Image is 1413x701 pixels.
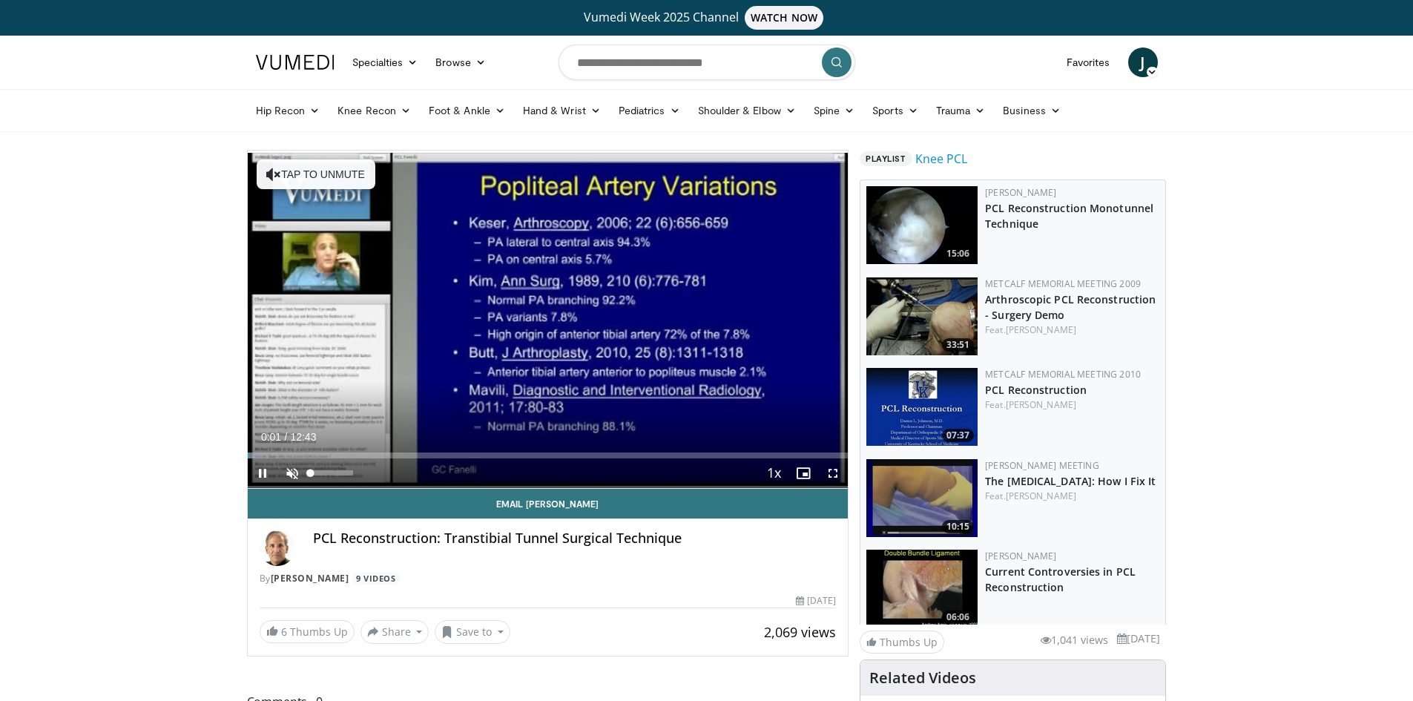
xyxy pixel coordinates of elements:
h4: PCL Reconstruction: Transtibial Tunnel Surgical Technique [313,530,837,547]
a: Knee Recon [329,96,420,125]
a: Thumbs Up [860,631,944,654]
a: Browse [426,47,495,77]
a: Favorites [1058,47,1119,77]
a: Current Controversies in PCL Reconstruction [985,565,1136,594]
div: By [260,572,837,585]
a: J [1128,47,1158,77]
a: 15:06 [866,186,978,264]
span: / [285,431,288,443]
button: Tap to unmute [257,159,375,189]
video-js: Video Player [248,151,849,489]
a: 33:51 [866,277,978,355]
a: 06:06 [866,550,978,628]
span: 15:06 [942,247,974,260]
a: Shoulder & Elbow [689,96,805,125]
div: Feat. [985,398,1159,412]
a: [PERSON_NAME] [985,550,1056,562]
a: Metcalf Memorial Meeting 2010 [985,368,1141,381]
span: WATCH NOW [745,6,823,30]
button: Enable picture-in-picture mode [788,458,818,488]
div: Feat. [985,490,1159,503]
button: Playback Rate [759,458,788,488]
button: Pause [248,458,277,488]
span: 10:15 [942,520,974,533]
a: 6 Thumbs Up [260,620,355,643]
a: Vumedi Week 2025 ChannelWATCH NOW [258,6,1156,30]
span: 0:01 [261,431,281,443]
h4: Related Videos [869,669,976,687]
span: Playlist [860,151,912,166]
img: 672811_3.png.150x105_q85_crop-smart_upscale.jpg [866,277,978,355]
a: Metcalf Memorial Meeting 2009 [985,277,1141,290]
a: 10:15 [866,459,978,537]
span: 2,069 views [764,623,836,641]
a: Knee PCL [915,150,967,168]
a: PCL Reconstruction [985,383,1087,397]
button: Unmute [277,458,307,488]
a: Specialties [343,47,427,77]
a: [PERSON_NAME] [985,186,1056,199]
button: Fullscreen [818,458,848,488]
a: [PERSON_NAME] [1006,398,1076,411]
span: 07:37 [942,429,974,442]
button: Save to [435,620,510,644]
a: Hand & Wrist [514,96,610,125]
a: 9 Videos [352,572,401,585]
span: 6 [281,625,287,639]
img: DA_UIUPltOAJ8wcH4xMDoxOjBzMTt2bJ.150x105_q85_crop-smart_upscale.jpg [866,186,978,264]
a: Email [PERSON_NAME] [248,489,849,519]
img: x0JBUkvnwpAy-qi34zMDoxOjAwMTtOvM.150x105_q85_crop-smart_upscale.jpg [866,459,978,537]
a: Pediatrics [610,96,689,125]
li: [DATE] [1117,631,1160,647]
div: Volume Level [311,470,353,475]
a: 07:37 [866,368,978,446]
a: Business [994,96,1070,125]
img: Avatar [260,530,295,566]
span: 06:06 [942,611,974,624]
div: [DATE] [796,594,836,608]
img: VuMedi Logo [256,55,335,70]
a: Arthroscopic PCL Reconstruction - Surgery Demo [985,292,1156,322]
img: Picture_4_16_3.png.150x105_q85_crop-smart_upscale.jpg [866,368,978,446]
a: Sports [863,96,927,125]
span: 33:51 [942,338,974,352]
li: 1,041 views [1041,632,1108,648]
span: 12:43 [290,431,316,443]
a: Spine [805,96,863,125]
a: [PERSON_NAME] [1006,490,1076,502]
a: [PERSON_NAME] [1006,323,1076,336]
button: Share [360,620,429,644]
a: The [MEDICAL_DATA]: How I Fix It [985,474,1156,488]
a: Foot & Ankle [420,96,514,125]
a: [PERSON_NAME] [271,572,349,585]
img: 1277085_3.png.150x105_q85_crop-smart_upscale.jpg [866,550,978,628]
a: Hip Recon [247,96,329,125]
div: Progress Bar [248,452,849,458]
a: PCL Reconstruction Monotunnel Technique [985,201,1153,231]
input: Search topics, interventions [559,45,855,80]
a: [PERSON_NAME] Meeting [985,459,1099,472]
div: Feat. [985,323,1159,337]
a: Trauma [927,96,995,125]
